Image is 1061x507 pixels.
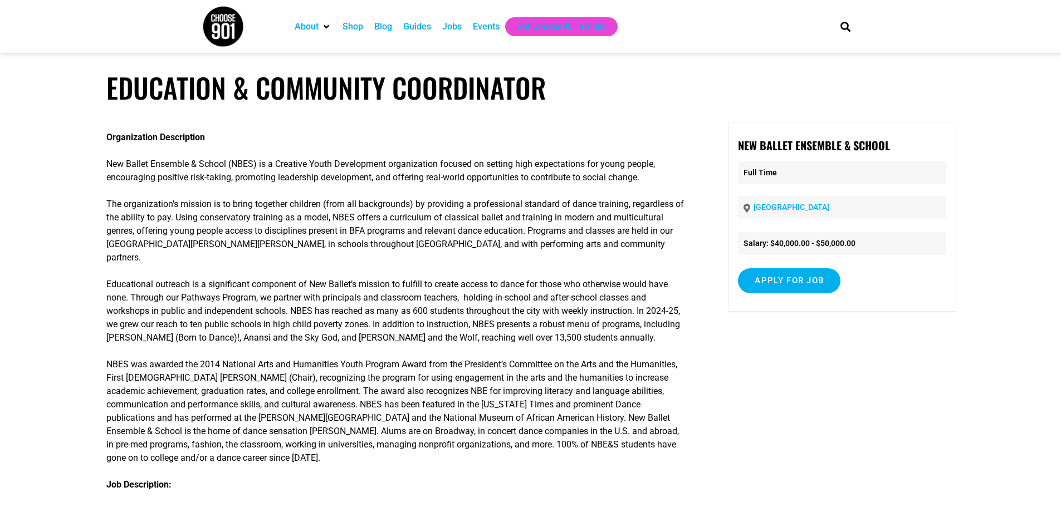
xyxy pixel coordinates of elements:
[374,20,392,33] a: Blog
[738,137,890,154] strong: New Ballet Ensemble & School
[106,479,172,490] strong: Job Description:
[289,17,337,36] div: About
[295,20,319,33] a: About
[106,132,205,142] strong: Organization Description
[343,20,363,33] a: Shop
[442,20,462,33] a: Jobs
[754,203,829,211] a: [GEOGRAPHIC_DATA]
[403,20,431,33] a: Guides
[106,198,687,264] p: The organization’s mission is to bring together children (from all backgrounds) by providing a pr...
[738,161,945,184] p: Full Time
[289,17,822,36] nav: Main nav
[106,157,687,184] p: New Ballet Ensemble & School (NBES) is a Creative Youth Development organization focused on setti...
[836,17,854,36] div: Search
[738,232,945,255] li: Salary: $40,000.00 - $50,000.00
[738,268,840,293] input: Apply for job
[516,20,607,33] a: Get Choose901 Emails
[106,358,687,465] p: NBES was awarded the 2014 National Arts and Humanities Youth Program Award from the President’s C...
[106,71,955,104] h1: Education & Community Coordinator
[106,278,687,344] p: Educational outreach is a significant component of New Ballet’s mission to fulfill to create acce...
[473,20,500,33] a: Events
